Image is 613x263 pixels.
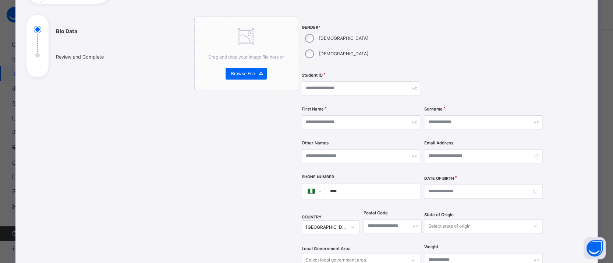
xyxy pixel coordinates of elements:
[194,17,298,91] div: Drag and drop your image file here orBrowse File
[424,140,453,146] label: Email Address
[302,72,323,78] label: Student ID
[208,54,284,60] span: Drag and drop your image file here or
[302,174,334,180] label: Phone Number
[302,246,351,252] span: Local Government Area
[302,140,329,146] label: Other Names
[364,210,388,216] label: Postal Code
[428,219,470,233] div: Select state of origin
[424,212,453,218] span: State of Origin
[424,176,454,182] label: Date of Birth
[306,224,346,231] div: [GEOGRAPHIC_DATA]
[424,106,442,112] label: Surname
[302,215,322,220] span: COUNTRY
[302,25,420,31] span: Gender
[424,244,438,250] label: Weight
[319,50,368,57] label: [DEMOGRAPHIC_DATA]
[302,106,324,112] label: First Name
[584,237,606,259] button: Open asap
[231,70,255,77] span: Browse File
[319,35,368,42] label: [DEMOGRAPHIC_DATA]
